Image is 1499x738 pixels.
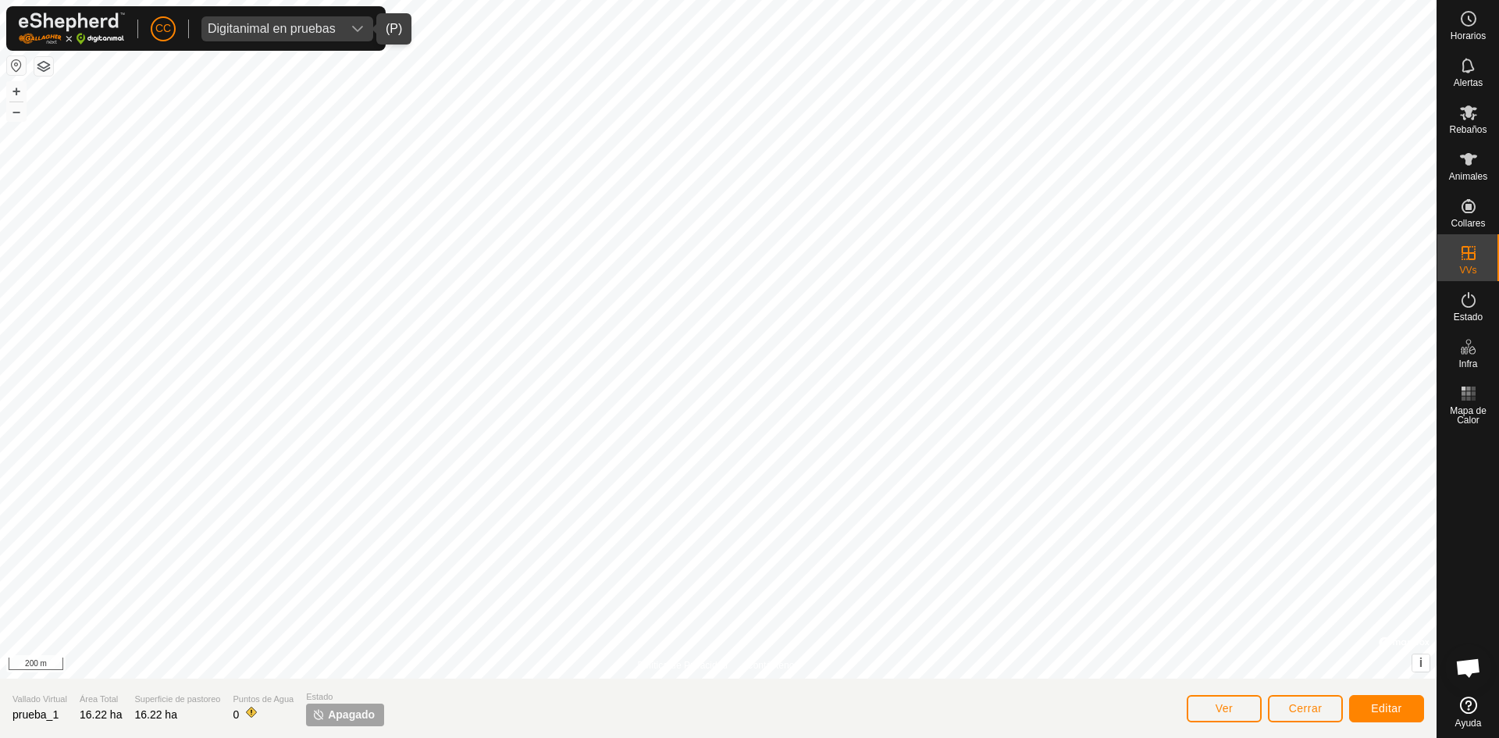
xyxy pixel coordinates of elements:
a: Contáctenos [746,658,799,672]
a: Ayuda [1437,690,1499,734]
span: 16.22 ha [80,708,123,721]
span: Horarios [1451,31,1486,41]
button: Cerrar [1268,695,1343,722]
div: Digitanimal en pruebas [208,23,336,35]
span: 16.22 ha [134,708,177,721]
span: 0 [233,708,240,721]
span: prueba_1 [12,708,59,721]
span: Animales [1449,172,1487,181]
span: Infra [1458,359,1477,369]
span: Cerrar [1289,702,1323,715]
button: + [7,82,26,101]
button: Restablecer Mapa [7,56,26,75]
div: dropdown trigger [342,16,373,41]
img: apagar [312,708,325,721]
span: Ver [1216,702,1234,715]
span: Área Total [80,693,123,706]
span: VVs [1459,266,1476,275]
button: Capas del Mapa [34,57,53,76]
span: Estado [306,690,384,704]
button: – [7,102,26,121]
span: Apagado [328,707,375,723]
img: Logo Gallagher [19,12,125,45]
span: Collares [1451,219,1485,228]
a: Chat abierto [1445,644,1492,691]
button: Editar [1349,695,1424,722]
span: Vallado Virtual [12,693,67,706]
span: Digitanimal en pruebas [201,16,342,41]
span: Puntos de Agua [233,693,294,706]
span: Mapa de Calor [1441,406,1495,425]
button: Ver [1187,695,1262,722]
span: Ayuda [1455,718,1482,728]
span: Rebaños [1449,125,1487,134]
span: Superficie de pastoreo [134,693,220,706]
button: i [1412,654,1430,672]
span: CC [155,20,171,37]
a: Política de Privacidad [638,658,728,672]
span: Estado [1454,312,1483,322]
span: Alertas [1454,78,1483,87]
span: Editar [1371,702,1402,715]
span: i [1419,656,1422,669]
